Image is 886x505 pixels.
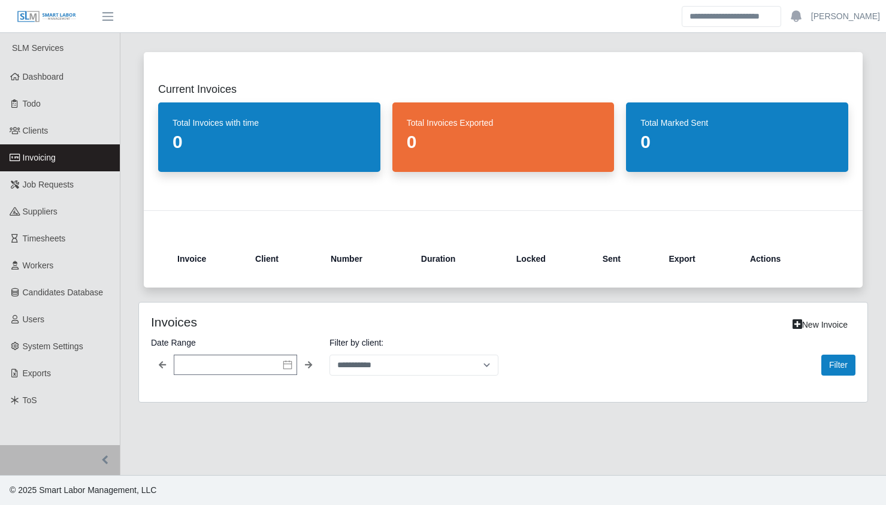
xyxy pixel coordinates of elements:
[23,180,74,189] span: Job Requests
[407,131,600,153] dd: 0
[23,288,104,297] span: Candidates Database
[173,117,366,129] dt: Total Invoices with time
[23,72,64,81] span: Dashboard
[23,234,66,243] span: Timesheets
[151,315,434,329] h4: Invoices
[151,335,320,350] label: Date Range
[321,244,412,273] th: Number
[23,153,56,162] span: Invoicing
[740,244,829,273] th: Actions
[23,341,83,351] span: System Settings
[23,368,51,378] span: Exports
[659,244,740,273] th: Export
[329,335,498,350] label: Filter by client:
[407,117,600,129] dt: Total Invoices Exported
[158,81,848,98] h2: Current Invoices
[17,10,77,23] img: SLM Logo
[23,99,41,108] span: Todo
[23,261,54,270] span: Workers
[177,244,246,273] th: Invoice
[821,355,855,376] button: Filter
[507,244,593,273] th: Locked
[12,43,63,53] span: SLM Services
[785,315,855,335] a: New Invoice
[246,244,321,273] th: Client
[23,395,37,405] span: ToS
[10,485,156,495] span: © 2025 Smart Labor Management, LLC
[23,315,45,324] span: Users
[23,126,49,135] span: Clients
[811,10,880,23] a: [PERSON_NAME]
[412,244,507,273] th: Duration
[173,131,366,153] dd: 0
[23,207,58,216] span: Suppliers
[640,117,834,129] dt: Total Marked Sent
[640,131,834,153] dd: 0
[682,6,781,27] input: Search
[593,244,660,273] th: Sent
